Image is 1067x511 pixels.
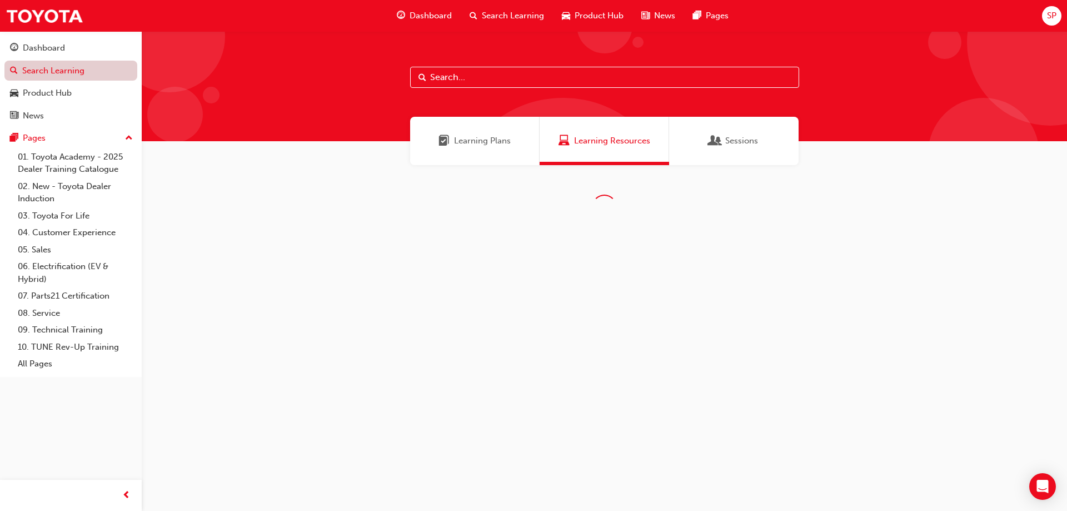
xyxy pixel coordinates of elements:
[706,9,729,22] span: Pages
[482,9,544,22] span: Search Learning
[4,36,137,128] button: DashboardSearch LearningProduct HubNews
[23,87,72,100] div: Product Hub
[574,135,650,147] span: Learning Resources
[13,305,137,322] a: 08. Service
[410,67,799,88] input: Search...
[461,4,553,27] a: search-iconSearch Learning
[13,339,137,356] a: 10. TUNE Rev-Up Training
[4,38,137,58] a: Dashboard
[1042,6,1061,26] button: SP
[410,9,452,22] span: Dashboard
[13,321,137,339] a: 09. Technical Training
[710,135,721,147] span: Sessions
[575,9,624,22] span: Product Hub
[397,9,405,23] span: guage-icon
[23,110,44,122] div: News
[23,132,46,145] div: Pages
[438,135,450,147] span: Learning Plans
[122,489,131,503] span: prev-icon
[4,128,137,148] button: Pages
[10,88,18,98] span: car-icon
[684,4,737,27] a: pages-iconPages
[13,148,137,178] a: 01. Toyota Academy - 2025 Dealer Training Catalogue
[470,9,477,23] span: search-icon
[693,9,701,23] span: pages-icon
[23,42,65,54] div: Dashboard
[10,111,18,121] span: news-icon
[632,4,684,27] a: news-iconNews
[13,224,137,241] a: 04. Customer Experience
[388,4,461,27] a: guage-iconDashboard
[454,135,511,147] span: Learning Plans
[410,117,540,165] a: Learning PlansLearning Plans
[1047,9,1056,22] span: SP
[13,241,137,259] a: 05. Sales
[725,135,758,147] span: Sessions
[13,355,137,373] a: All Pages
[553,4,632,27] a: car-iconProduct Hub
[13,258,137,287] a: 06. Electrification (EV & Hybrid)
[654,9,675,22] span: News
[562,9,570,23] span: car-icon
[13,178,137,207] a: 02. New - Toyota Dealer Induction
[669,117,799,165] a: SessionsSessions
[125,131,133,146] span: up-icon
[13,207,137,225] a: 03. Toyota For Life
[13,287,137,305] a: 07. Parts21 Certification
[10,66,18,76] span: search-icon
[4,83,137,103] a: Product Hub
[641,9,650,23] span: news-icon
[10,133,18,143] span: pages-icon
[1029,473,1056,500] div: Open Intercom Messenger
[540,117,669,165] a: Learning ResourcesLearning Resources
[559,135,570,147] span: Learning Resources
[6,3,83,28] img: Trak
[10,43,18,53] span: guage-icon
[4,61,137,81] a: Search Learning
[418,71,426,84] span: Search
[4,106,137,126] a: News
